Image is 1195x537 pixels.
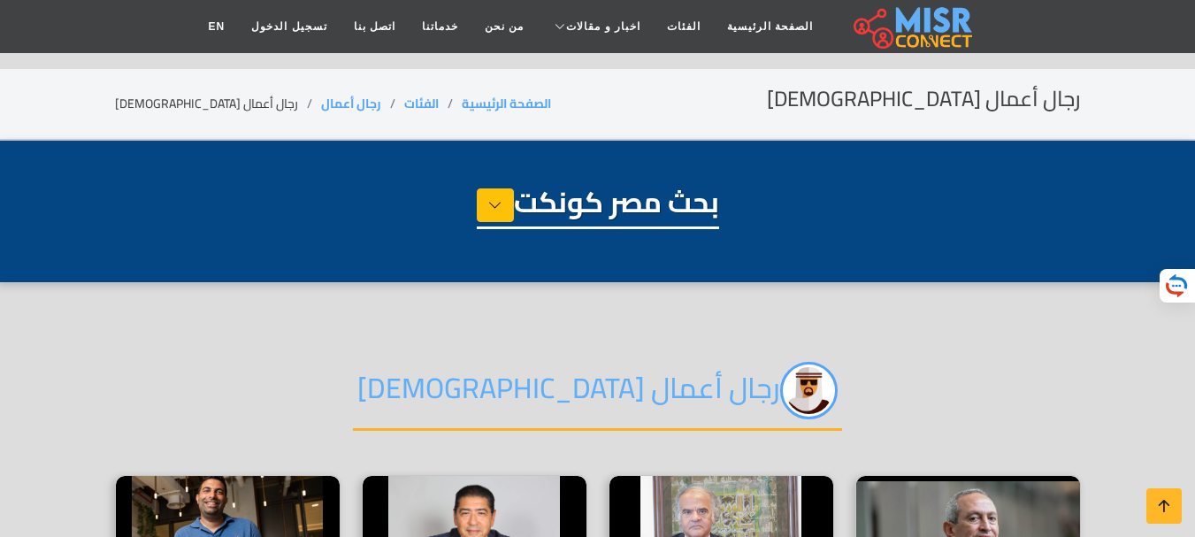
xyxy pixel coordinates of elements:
a: EN [195,10,239,43]
img: 3d3kANOsyxoYFq85L2BW.png [780,362,838,419]
h2: رجال أعمال [DEMOGRAPHIC_DATA] [353,362,842,431]
img: main.misr_connect [854,4,972,49]
a: الصفحة الرئيسية [462,92,551,115]
li: رجال أعمال [DEMOGRAPHIC_DATA] [115,95,321,113]
a: تسجيل الدخول [238,10,340,43]
a: رجال أعمال [321,92,381,115]
a: الصفحة الرئيسية [714,10,826,43]
h2: رجال أعمال [DEMOGRAPHIC_DATA] [767,87,1081,112]
a: خدماتنا [409,10,471,43]
span: اخبار و مقالات [566,19,640,35]
a: من نحن [471,10,537,43]
a: اتصل بنا [341,10,409,43]
a: اخبار و مقالات [537,10,654,43]
a: الفئات [654,10,714,43]
h1: بحث مصر كونكت [477,185,719,229]
a: الفئات [404,92,439,115]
